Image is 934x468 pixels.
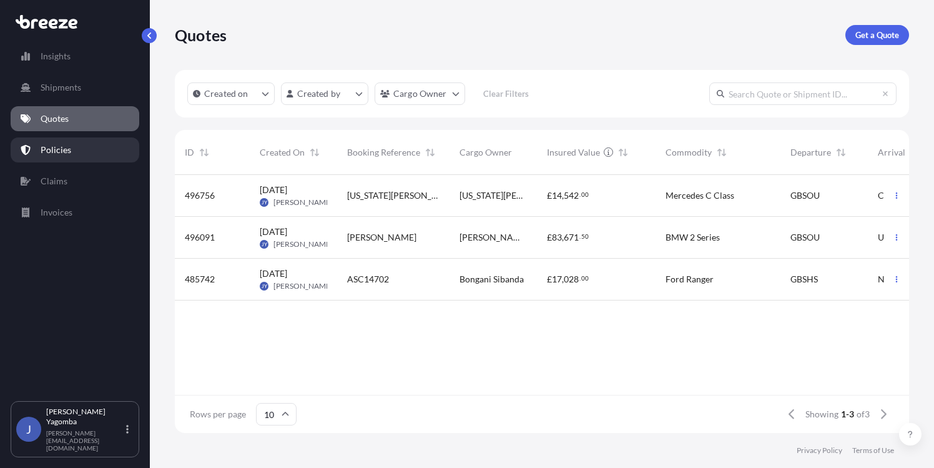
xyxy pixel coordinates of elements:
p: Quotes [175,25,227,45]
span: 1-3 [841,408,854,421]
a: Policies [11,137,139,162]
span: . [579,192,581,197]
p: Clear Filters [483,87,529,100]
input: Search Quote or Shipment ID... [709,82,897,105]
p: [PERSON_NAME] Yagomba [46,407,124,427]
p: Insights [41,50,71,62]
button: Clear Filters [471,84,541,104]
span: Rows per page [190,408,246,421]
span: [DATE] [260,226,287,238]
span: JY [262,238,267,251]
span: 028 [564,275,579,284]
span: [PERSON_NAME] [347,231,416,244]
span: £ [547,233,552,242]
span: 496091 [185,231,215,244]
p: [PERSON_NAME][EMAIL_ADDRESS][DOMAIN_NAME] [46,429,124,452]
span: JY [262,280,267,292]
span: Insured Value [547,146,600,159]
span: ASC14702 [347,273,389,286]
button: cargoOwner Filter options [375,82,465,105]
span: BMW 2 Series [666,231,720,244]
span: £ [547,275,552,284]
p: Claims [41,175,67,187]
button: Sort [197,145,212,160]
span: ID [185,146,194,159]
span: 671 [564,233,579,242]
span: . [579,234,581,239]
span: 83 [552,233,562,242]
button: Sort [616,145,631,160]
span: 14 [552,191,562,200]
span: Commodity [666,146,712,159]
span: Bongani Sibanda [460,273,524,286]
span: of 3 [857,408,870,421]
a: Shipments [11,75,139,100]
span: Showing [805,408,838,421]
span: Created On [260,146,305,159]
p: Shipments [41,81,81,94]
p: Invoices [41,206,72,219]
span: £ [547,191,552,200]
button: Sort [423,145,438,160]
span: [US_STATE][PERSON_NAME] [460,189,527,202]
button: createdBy Filter options [281,82,368,105]
a: Claims [11,169,139,194]
span: GBSHS [790,273,818,286]
a: Terms of Use [852,446,894,456]
p: Created on [204,87,248,100]
span: Booking Reference [347,146,420,159]
button: Sort [908,145,923,160]
span: CYLMS [878,189,907,202]
p: Quotes [41,112,69,125]
span: 496756 [185,189,215,202]
span: Departure [790,146,831,159]
a: Quotes [11,106,139,131]
span: [DATE] [260,267,287,280]
p: Cargo Owner [393,87,447,100]
span: Arrival [878,146,905,159]
a: Invoices [11,200,139,225]
span: 17 [552,275,562,284]
span: NAWVB [878,273,911,286]
span: , [562,233,564,242]
span: 00 [581,276,589,281]
span: JY [262,196,267,209]
span: 485742 [185,273,215,286]
span: . [579,276,581,281]
span: 542 [564,191,579,200]
a: Get a Quote [845,25,909,45]
p: Get a Quote [855,29,899,41]
span: [DATE] [260,184,287,196]
p: Created by [297,87,341,100]
span: Mercedes C Class [666,189,734,202]
span: [US_STATE][PERSON_NAME] [347,189,440,202]
span: [PERSON_NAME] [460,231,527,244]
span: [PERSON_NAME] [273,281,333,291]
span: Cargo Owner [460,146,512,159]
a: Insights [11,44,139,69]
span: , [562,191,564,200]
span: Ford Ranger [666,273,714,286]
span: GBSOU [790,231,820,244]
button: Sort [714,145,729,160]
a: Privacy Policy [797,446,842,456]
button: createdOn Filter options [187,82,275,105]
p: Policies [41,144,71,156]
button: Sort [833,145,848,160]
span: , [562,275,564,284]
span: [PERSON_NAME] [273,197,333,207]
span: GBSOU [790,189,820,202]
span: J [26,423,31,436]
button: Sort [307,145,322,160]
span: USSSI [878,231,900,244]
span: 00 [581,192,589,197]
span: 50 [581,234,589,239]
span: [PERSON_NAME] [273,239,333,249]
